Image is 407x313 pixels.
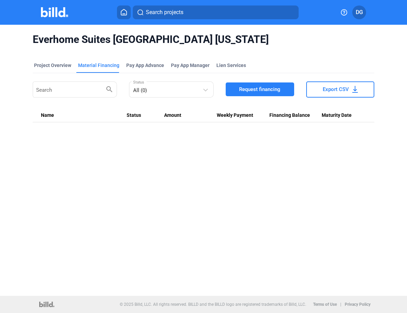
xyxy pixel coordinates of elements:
[33,33,375,46] span: Everhome Suites [GEOGRAPHIC_DATA] [US_STATE]
[105,85,114,93] mat-icon: search
[127,112,164,119] div: Status
[217,112,253,119] span: Weekly Payment
[269,112,322,119] div: Financing Balance
[164,112,181,119] span: Amount
[356,8,363,16] span: DG
[323,86,349,93] span: Export CSV
[41,112,54,119] span: Name
[146,8,183,16] span: Search projects
[133,5,299,19] button: Search projects
[127,112,141,119] span: Status
[41,7,68,17] img: Billd Company Logo
[126,62,164,69] div: Pay App Advance
[340,302,341,307] p: |
[171,62,210,69] span: Pay App Manager
[120,302,306,307] p: © 2025 Billd, LLC. All rights reserved. BILLD and the BILLD logo are registered trademarks of Bil...
[216,62,246,69] div: Lien Services
[39,302,54,307] img: logo
[239,86,280,93] span: Request financing
[345,302,371,307] b: Privacy Policy
[34,62,71,69] div: Project Overview
[306,81,375,98] button: Export CSV
[269,112,310,119] span: Financing Balance
[41,112,127,119] div: Name
[164,112,217,119] div: Amount
[352,5,366,19] button: DG
[322,112,366,119] div: Maturity Date
[78,62,119,69] div: Material Financing
[226,82,294,96] button: Request financing
[217,112,269,119] div: Weekly Payment
[133,87,147,93] mat-select-trigger: All (0)
[322,112,352,119] span: Maturity Date
[313,302,337,307] b: Terms of Use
